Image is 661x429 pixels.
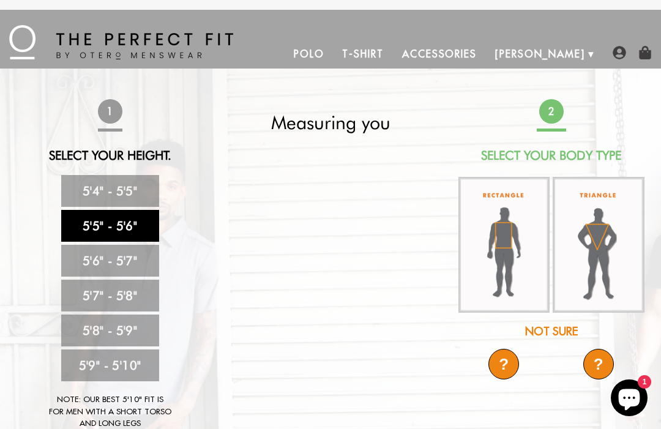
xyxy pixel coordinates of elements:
[553,177,644,313] img: triangle-body_336x.jpg
[61,280,159,311] a: 5'7" - 5'8"
[285,39,334,69] a: Polo
[61,245,159,277] a: 5'6" - 5'7"
[236,111,425,133] h2: Measuring you
[333,39,392,69] a: T-Shirt
[458,177,550,313] img: rectangle-body_336x.jpg
[486,39,594,69] a: [PERSON_NAME]
[393,39,486,69] a: Accessories
[97,99,122,124] span: 1
[61,175,159,207] a: 5'4" - 5'5"
[61,210,159,242] a: 5'5" - 5'6"
[9,25,233,59] img: The Perfect Fit - by Otero Menswear - Logo
[488,349,519,379] div: ?
[457,323,646,340] div: Not Sure
[61,349,159,381] a: 5'9" - 5'10"
[61,315,159,346] a: 5'8" - 5'9"
[607,379,651,419] inbox-online-store-chat: Shopify online store chat
[457,148,646,163] h2: Select Your Body Type
[613,46,626,59] img: user-account-icon.png
[583,349,614,379] div: ?
[638,46,652,59] img: shopping-bag-icon.png
[539,99,563,124] span: 2
[15,148,204,163] h2: Select Your Height.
